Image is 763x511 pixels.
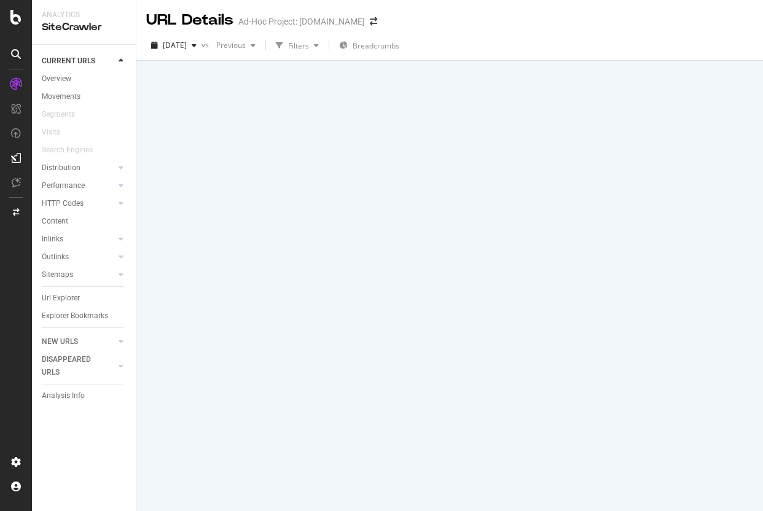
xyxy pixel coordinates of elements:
div: Ad-Hoc Project: [DOMAIN_NAME] [238,15,365,28]
div: Content [42,215,68,228]
button: Filters [271,36,324,55]
a: Distribution [42,162,115,174]
a: Search Engines [42,144,105,157]
a: Overview [42,72,127,85]
a: DISAPPEARED URLS [42,353,115,379]
button: Previous [211,36,260,55]
span: vs [202,39,211,50]
div: arrow-right-arrow-left [370,17,377,26]
div: Analysis Info [42,389,85,402]
a: Outlinks [42,251,115,263]
a: Explorer Bookmarks [42,310,127,322]
div: Movements [42,90,80,103]
div: Outlinks [42,251,69,263]
div: Url Explorer [42,292,80,305]
span: Breadcrumbs [353,41,399,51]
a: HTTP Codes [42,197,115,210]
div: URL Details [146,10,233,31]
a: Segments [42,108,87,121]
div: SiteCrawler [42,20,126,34]
span: 2025 Sep. 25th [163,40,187,50]
button: Breadcrumbs [334,36,404,55]
button: [DATE] [146,36,202,55]
a: CURRENT URLS [42,55,115,68]
a: Visits [42,126,72,139]
span: Previous [211,40,246,50]
div: NEW URLS [42,335,78,348]
div: Search Engines [42,144,93,157]
div: HTTP Codes [42,197,84,210]
div: DISAPPEARED URLS [42,353,104,379]
div: Filters [288,41,309,51]
a: Url Explorer [42,292,127,305]
div: Overview [42,72,71,85]
a: Movements [42,90,127,103]
div: Sitemaps [42,268,73,281]
a: Inlinks [42,233,115,246]
a: Sitemaps [42,268,115,281]
div: Inlinks [42,233,63,246]
a: NEW URLS [42,335,115,348]
div: Distribution [42,162,80,174]
div: Visits [42,126,60,139]
a: Performance [42,179,115,192]
div: Analytics [42,10,126,20]
a: Content [42,215,127,228]
div: CURRENT URLS [42,55,95,68]
div: Explorer Bookmarks [42,310,108,322]
a: Analysis Info [42,389,127,402]
div: Performance [42,179,85,192]
div: Segments [42,108,75,121]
